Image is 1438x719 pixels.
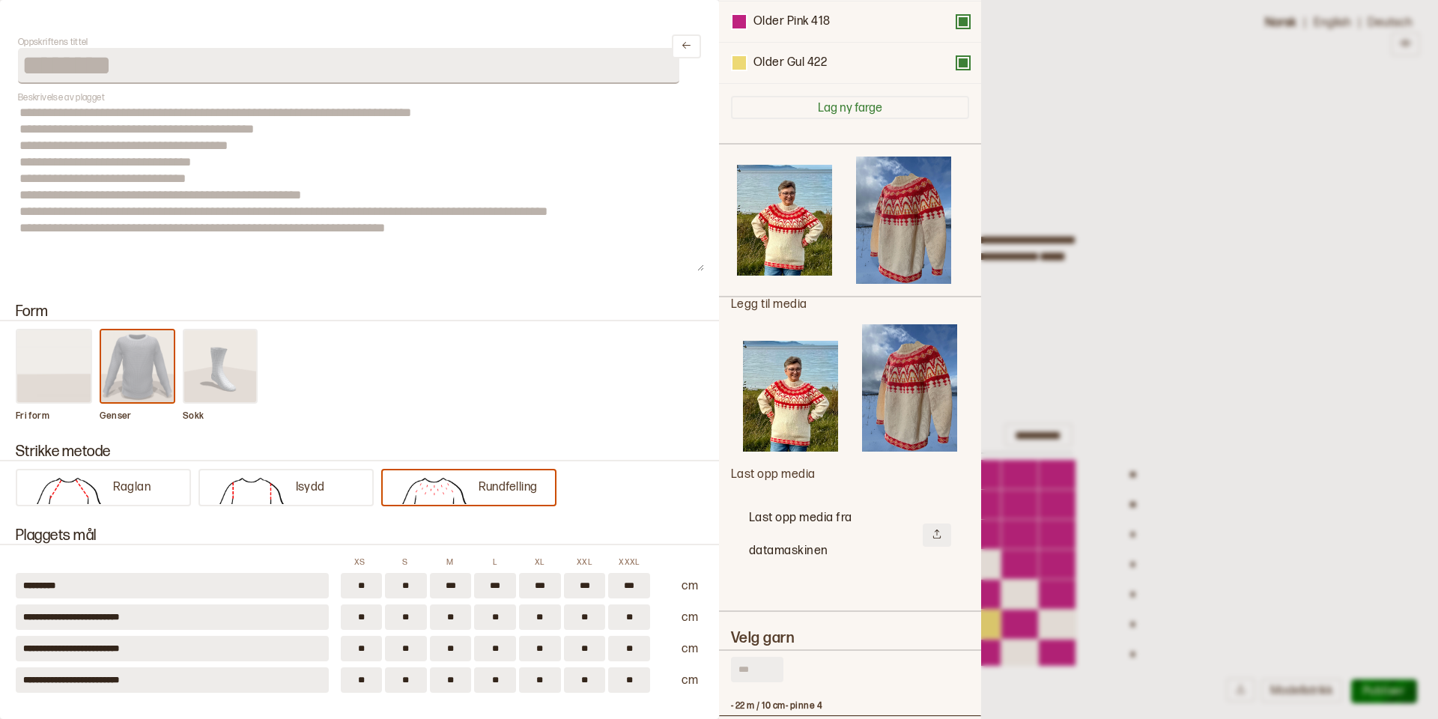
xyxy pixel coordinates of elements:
[100,410,176,422] p: Genser
[719,1,981,43] div: Older Pink 418
[749,502,923,568] h2: Last opp media fra datamaskinen
[381,469,556,506] button: Rundfelling
[184,330,256,402] img: form
[672,34,701,58] button: Lukk
[731,700,969,712] h3: - 22 m / 10 cm - pinne 4
[731,630,969,646] h2: Velg garn
[198,469,374,506] button: Isydd
[207,474,296,504] img: knit_method
[113,480,151,496] p: Raglan
[17,330,91,402] img: form
[743,341,838,452] img: 438c9787-c5de-4c51-bd9a-ec5a882634af
[731,297,969,587] div: Legg til media Last opp media
[479,480,538,496] p: Rundfelling
[481,557,508,568] p: L
[753,14,831,30] div: Older Pink 418
[616,557,643,568] p: XXXL
[436,557,463,568] p: M
[390,474,479,504] img: knit_method
[862,324,957,452] img: 7bea042c-5667-410f-8ab1-6bef6a50cbac
[571,557,598,568] p: XXL
[731,96,969,119] button: Lag ny farge
[183,410,258,422] p: Sokk
[856,157,951,284] img: 7bea042c-5667-410f-8ab1-6bef6a50cbac
[753,55,827,71] div: Older Gul 422
[346,557,373,568] p: XS
[719,43,981,84] div: Older Gul 422
[296,480,325,496] p: Isydd
[526,557,553,568] p: XL
[681,40,692,51] svg: Lukk
[16,410,92,422] p: Fri form
[101,330,175,402] img: form
[391,557,418,568] p: S
[16,469,191,506] button: Raglan
[25,474,113,504] img: knit_method
[737,165,832,276] img: 438c9787-c5de-4c51-bd9a-ec5a882634af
